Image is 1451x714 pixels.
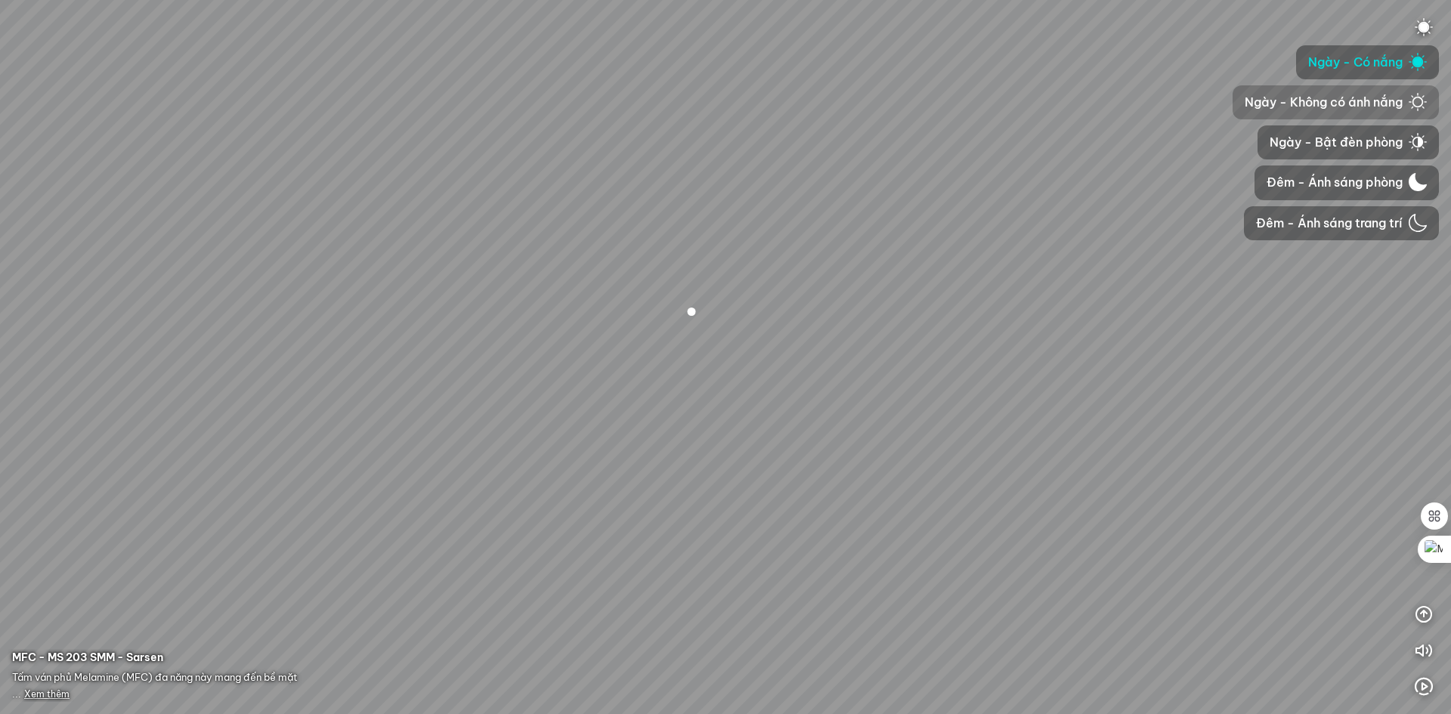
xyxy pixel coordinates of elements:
[1267,173,1403,192] span: Đêm - Ánh sáng phòng
[1255,165,1439,199] button: Đêm - Ánh sáng phòng
[1409,93,1427,111] img: logo
[1270,133,1403,152] span: Ngày - Bật đèn phòng
[1409,214,1427,232] img: logo
[1409,133,1427,151] img: logo
[1258,125,1439,159] button: Ngày - Bật đèn phòng
[1256,214,1403,233] span: Đêm - Ánh sáng trang trí
[12,688,70,700] span: ...
[1233,85,1439,119] button: Ngày - Không có ánh nắng
[1409,173,1427,191] img: logo
[24,688,70,700] span: Xem thêm
[1409,53,1427,71] img: logo
[1415,18,1433,36] img: logo
[1245,93,1403,112] span: Ngày - Không có ánh nắng
[1244,206,1439,240] button: Đêm - Ánh sáng trang trí
[1296,45,1439,79] button: Ngày - Có nắng
[1308,53,1403,72] span: Ngày - Có nắng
